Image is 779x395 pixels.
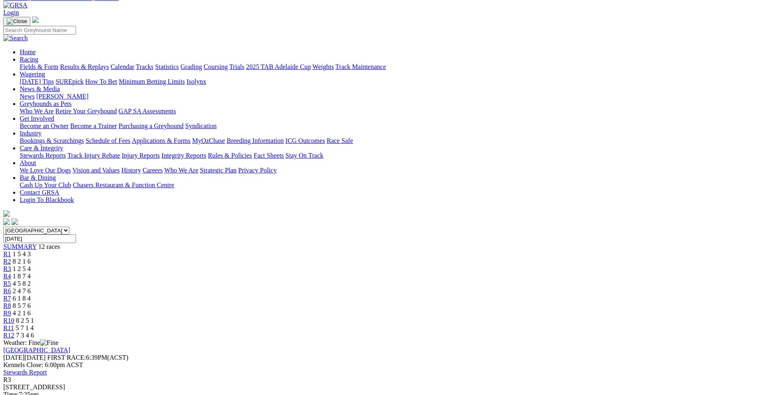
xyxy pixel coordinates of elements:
a: Weights [313,63,334,70]
div: Racing [20,63,776,71]
img: Search [3,34,28,42]
a: Stay On Track [285,152,323,159]
a: Syndication [185,122,216,129]
img: logo-grsa-white.png [3,210,10,217]
a: R9 [3,310,11,317]
a: Track Injury Rebate [67,152,120,159]
span: FIRST RACE: [47,354,86,361]
a: Stewards Reports [20,152,66,159]
img: GRSA [3,2,28,9]
a: Retire Your Greyhound [55,108,117,115]
a: News & Media [20,85,60,92]
div: Care & Integrity [20,152,776,159]
a: We Love Our Dogs [20,167,71,174]
a: Contact GRSA [20,189,59,196]
a: Greyhounds as Pets [20,100,71,107]
a: Login To Blackbook [20,196,74,203]
a: R11 [3,324,14,331]
span: [DATE] [3,354,46,361]
a: Applications & Forms [132,137,191,144]
a: Coursing [204,63,228,70]
a: Trials [229,63,244,70]
span: 8 2 5 1 [16,317,34,324]
div: [STREET_ADDRESS] [3,384,776,391]
a: Integrity Reports [161,152,206,159]
div: Bar & Dining [20,181,776,189]
span: 12 races [38,243,60,250]
a: [GEOGRAPHIC_DATA] [3,347,70,354]
div: Industry [20,137,776,145]
a: Vision and Values [72,167,119,174]
a: GAP SA Assessments [119,108,176,115]
a: Injury Reports [122,152,160,159]
a: Careers [142,167,163,174]
a: Fields & Form [20,63,58,70]
a: Who We Are [164,167,198,174]
a: Stewards Report [3,369,47,376]
a: Race Safe [326,137,353,144]
a: Grading [181,63,202,70]
a: Privacy Policy [238,167,277,174]
a: 2025 TAB Adelaide Cup [246,63,311,70]
img: twitter.svg [11,218,18,225]
a: Minimum Betting Limits [119,78,185,85]
span: 6:39PM(ACST) [47,354,129,361]
div: Wagering [20,78,776,85]
a: R6 [3,287,11,294]
a: R5 [3,280,11,287]
a: Who We Are [20,108,54,115]
img: Fine [40,339,58,347]
span: [DATE] [3,354,25,361]
a: Purchasing a Greyhound [119,122,184,129]
a: Care & Integrity [20,145,63,152]
img: logo-grsa-white.png [32,16,39,23]
a: Wagering [20,71,45,78]
span: 4 2 1 6 [13,310,31,317]
a: R8 [3,302,11,309]
a: Get Involved [20,115,54,122]
a: Bar & Dining [20,174,56,181]
a: Rules & Policies [208,152,252,159]
img: facebook.svg [3,218,10,225]
button: Toggle navigation [3,17,30,26]
span: 7 3 4 6 [16,332,34,339]
a: R4 [3,273,11,280]
a: [PERSON_NAME] [36,93,88,100]
a: R10 [3,317,14,324]
span: 6 1 8 4 [13,295,31,302]
span: 2 4 7 6 [13,287,31,294]
a: Schedule of Fees [85,137,130,144]
a: Tracks [136,63,154,70]
a: R7 [3,295,11,302]
a: Login [3,9,19,16]
a: R1 [3,250,11,257]
a: SUMMARY [3,243,37,250]
a: R3 [3,265,11,272]
span: 1 2 5 4 [13,265,31,272]
div: About [20,167,776,174]
a: R2 [3,258,11,265]
div: Get Involved [20,122,776,130]
input: Search [3,26,76,34]
span: 5 7 1 4 [16,324,34,331]
img: Close [7,18,27,25]
a: Become an Owner [20,122,69,129]
span: Weather: Fine [3,339,58,346]
a: R12 [3,332,14,339]
a: Become a Trainer [70,122,117,129]
a: Racing [20,56,38,63]
span: 8 5 7 6 [13,302,31,309]
a: Industry [20,130,41,137]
